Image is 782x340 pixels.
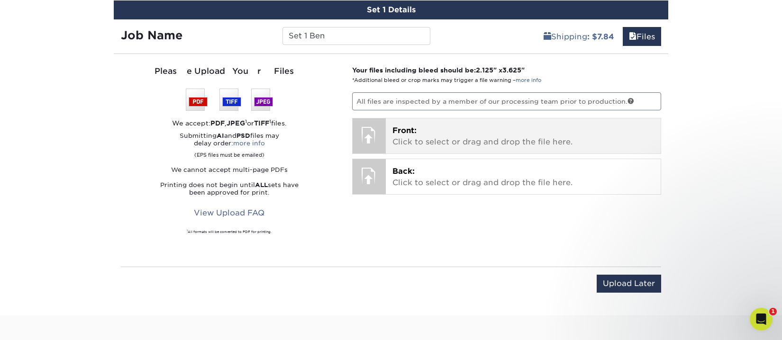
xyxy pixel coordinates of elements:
a: Shipping: $7.84 [537,27,620,46]
small: (EPS files must be emailed) [194,147,264,159]
sup: 1 [245,118,247,124]
sup: 1 [269,118,271,124]
a: more info [233,140,265,147]
strong: Job Name [121,28,182,42]
iframe: Intercom live chat [750,308,773,331]
strong: JPEG [227,119,245,127]
sup: 1 [187,229,188,232]
span: 2.125 [476,66,493,74]
strong: TIFF [254,119,269,127]
b: : $7.84 [587,32,614,41]
span: shipping [544,32,551,41]
strong: PDF [210,119,225,127]
p: Click to select or drag and drop the file here. [392,166,655,188]
p: All files are inspected by a member of our processing team prior to production. [352,92,662,110]
span: Back: [392,167,415,176]
div: All formats will be converted to PDF for printing. [121,230,338,234]
a: Files [623,27,661,46]
span: Front: [392,126,417,135]
a: more info [516,77,541,83]
span: 1 [769,308,777,315]
p: We cannot accept multi-page PDFs [121,166,338,174]
strong: Your files including bleed should be: " x " [352,66,525,74]
strong: AI [217,132,224,139]
p: Submitting and files may delay order: [121,132,338,159]
div: Please Upload Your Files [121,65,338,78]
span: files [629,32,637,41]
span: 3.625 [502,66,521,74]
img: We accept: PSD, TIFF, or JPEG (JPG) [186,89,273,111]
strong: PSD [236,132,250,139]
a: View Upload FAQ [188,204,271,222]
div: Set 1 Details [114,0,668,19]
input: Enter a job name [282,27,430,45]
div: We accept: , or files. [121,118,338,128]
p: Printing does not begin until sets have been approved for print. [121,181,338,197]
input: Upload Later [597,275,661,293]
p: Click to select or drag and drop the file here. [392,125,655,148]
small: *Additional bleed or crop marks may trigger a file warning – [352,77,541,83]
strong: ALL [255,181,268,188]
